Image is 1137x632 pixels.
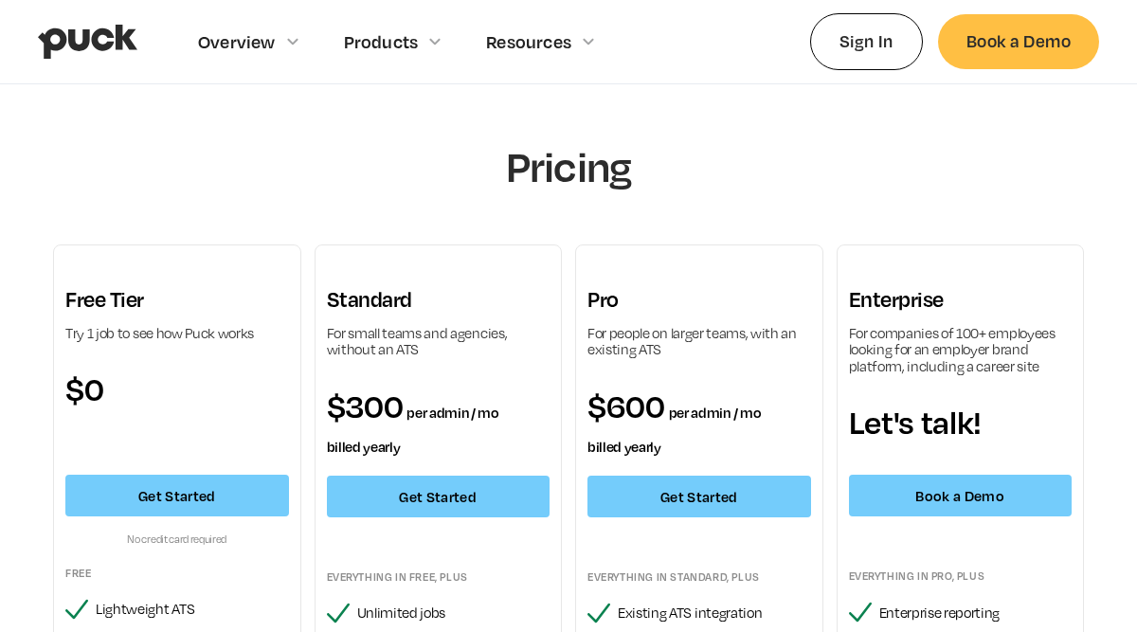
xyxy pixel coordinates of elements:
div: For people on larger teams, with an existing ATS [587,325,811,358]
h3: Enterprise [849,286,1073,314]
div: Overview [198,31,276,52]
a: Get Started [65,475,289,516]
h1: Pricing [261,141,876,191]
div: For small teams and agencies, without an ATS [327,325,550,358]
div: No credit card required [65,532,289,547]
div: Existing ATS integration [618,605,811,622]
div: Everything in pro, plus [849,569,1073,584]
h3: Standard [327,286,550,314]
div: $0 [65,371,289,406]
a: Book a Demo [938,14,1099,68]
h3: Pro [587,286,811,314]
div: $300 [327,388,550,457]
a: Get Started [327,476,550,517]
span: per admin / mo billed yearly [327,404,499,455]
div: Products [344,31,419,52]
h3: Free Tier [65,286,289,314]
div: Lightweight ATS [96,601,289,618]
a: Get Started [587,476,811,517]
div: $600 [587,388,811,457]
div: Unlimited jobs [357,605,550,622]
div: For companies of 100+ employees looking for an employer brand platform, including a career site [849,325,1073,375]
div: Resources [486,31,571,52]
div: Enterprise reporting [879,605,1073,622]
div: Everything in standard, plus [587,569,811,585]
div: Free [65,566,289,581]
span: per admin / mo billed yearly [587,404,761,455]
a: Sign In [810,13,923,69]
div: Everything in FREE, plus [327,569,550,585]
div: Let's talk! [849,405,1073,439]
div: Try 1 job to see how Puck works [65,325,289,342]
a: Book a Demo [849,475,1073,516]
